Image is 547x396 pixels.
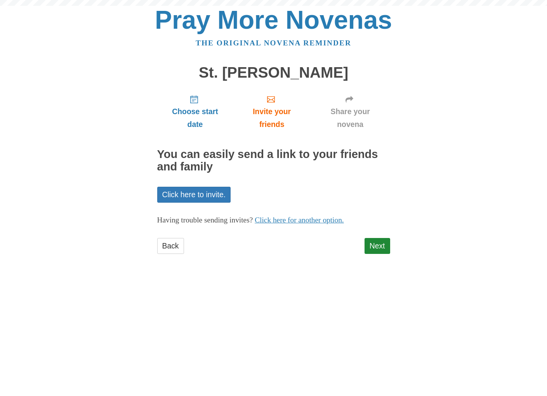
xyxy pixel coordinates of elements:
[196,39,351,47] a: The original novena reminder
[365,238,390,254] a: Next
[157,64,390,81] h1: St. [PERSON_NAME]
[157,238,184,254] a: Back
[233,89,310,135] a: Invite your friends
[165,105,226,131] span: Choose start date
[318,105,382,131] span: Share your novena
[255,216,344,224] a: Click here for another option.
[157,187,231,203] a: Click here to invite.
[157,148,390,173] h2: You can easily send a link to your friends and family
[311,89,390,135] a: Share your novena
[157,216,253,224] span: Having trouble sending invites?
[157,89,233,135] a: Choose start date
[241,105,302,131] span: Invite your friends
[155,5,392,34] a: Pray More Novenas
